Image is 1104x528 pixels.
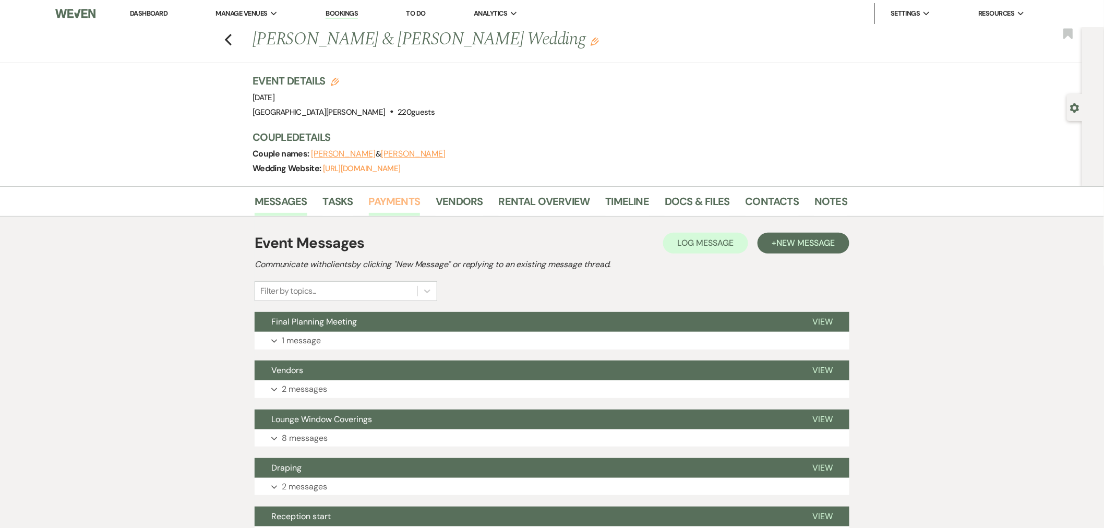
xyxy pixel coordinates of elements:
button: Reception start [255,507,796,526]
button: Final Planning Meeting [255,312,796,332]
a: Messages [255,193,307,216]
span: Reception start [271,511,331,522]
p: 2 messages [282,382,327,396]
button: Open lead details [1070,102,1079,112]
p: 2 messages [282,480,327,494]
a: [URL][DOMAIN_NAME] [323,163,400,174]
span: Lounge Window Coverings [271,414,372,425]
span: Vendors [271,365,303,376]
button: View [796,361,849,380]
button: Lounge Window Coverings [255,410,796,429]
span: Log Message [678,237,734,248]
button: 1 message [255,332,849,350]
span: Draping [271,462,302,473]
p: 8 messages [282,431,328,445]
button: Vendors [255,361,796,380]
button: 2 messages [255,478,849,496]
a: Timeline [606,193,650,216]
span: View [812,462,833,473]
span: Couple names: [253,148,311,159]
span: Resources [978,8,1014,19]
h1: [PERSON_NAME] & [PERSON_NAME] Wedding [253,27,720,52]
button: +New Message [758,233,849,254]
button: 8 messages [255,429,849,447]
span: [DATE] [253,92,274,103]
button: View [796,458,849,478]
a: Dashboard [130,9,167,18]
a: To Do [406,9,426,18]
a: Notes [814,193,847,216]
a: Tasks [323,193,353,216]
p: 1 message [282,334,321,347]
button: [PERSON_NAME] [311,150,376,158]
a: Contacts [746,193,799,216]
h2: Communicate with clients by clicking "New Message" or replying to an existing message thread. [255,258,849,271]
button: Log Message [663,233,748,254]
div: Filter by topics... [260,285,316,297]
span: Manage Venues [216,8,268,19]
a: Rental Overview [499,193,590,216]
button: Draping [255,458,796,478]
span: Wedding Website: [253,163,323,174]
span: Settings [891,8,920,19]
span: Analytics [474,8,507,19]
button: View [796,410,849,429]
span: [GEOGRAPHIC_DATA][PERSON_NAME] [253,107,386,117]
button: [PERSON_NAME] [381,150,446,158]
span: View [812,511,833,522]
img: Weven Logo [55,3,95,25]
h1: Event Messages [255,232,365,254]
h3: Couple Details [253,130,837,145]
h3: Event Details [253,74,435,88]
button: View [796,507,849,526]
span: New Message [777,237,835,248]
span: & [311,149,446,159]
span: Final Planning Meeting [271,316,357,327]
button: 2 messages [255,380,849,398]
a: Docs & Files [665,193,729,216]
a: Bookings [326,9,358,19]
span: View [812,316,833,327]
button: View [796,312,849,332]
a: Payments [369,193,421,216]
button: Edit [591,37,599,46]
span: View [812,414,833,425]
span: View [812,365,833,376]
span: 220 guests [398,107,435,117]
a: Vendors [436,193,483,216]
